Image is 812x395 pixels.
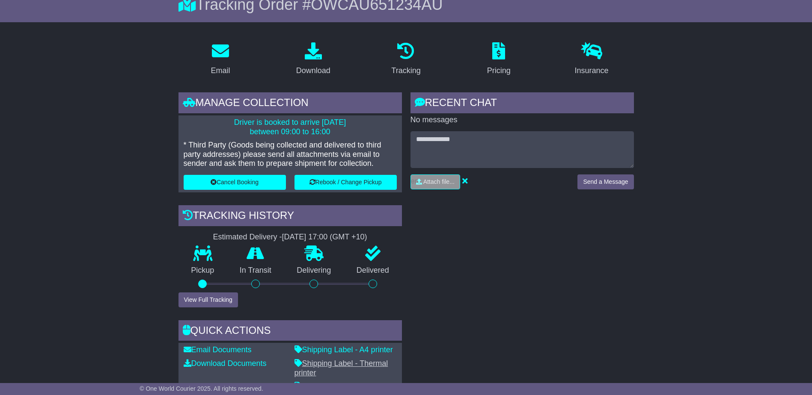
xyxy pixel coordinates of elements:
[184,175,286,190] button: Cancel Booking
[391,65,420,77] div: Tracking
[178,92,402,115] div: Manage collection
[575,65,609,77] div: Insurance
[386,39,426,80] a: Tracking
[178,205,402,228] div: Tracking history
[296,65,330,77] div: Download
[294,359,388,377] a: Shipping Label - Thermal printer
[344,266,402,275] p: Delivered
[211,65,230,77] div: Email
[178,233,402,242] div: Estimated Delivery -
[577,174,634,189] button: Send a Message
[410,92,634,115] div: RECENT CHAT
[227,266,284,275] p: In Transit
[482,39,516,80] a: Pricing
[284,266,344,275] p: Delivering
[294,175,397,190] button: Rebook / Change Pickup
[178,266,227,275] p: Pickup
[140,385,263,392] span: © One World Courier 2025. All rights reserved.
[178,320,402,343] div: Quick Actions
[184,359,267,368] a: Download Documents
[410,115,634,125] p: No messages
[178,292,238,307] button: View Full Tracking
[184,141,397,168] p: * Third Party (Goods being collected and delivered to third party addresses) please send all atta...
[294,382,364,390] a: Consignment Note
[487,65,511,77] div: Pricing
[294,345,393,354] a: Shipping Label - A4 printer
[205,39,235,80] a: Email
[569,39,614,80] a: Insurance
[282,233,367,242] div: [DATE] 17:00 (GMT +10)
[184,345,252,354] a: Email Documents
[291,39,336,80] a: Download
[184,118,397,136] p: Driver is booked to arrive [DATE] between 09:00 to 16:00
